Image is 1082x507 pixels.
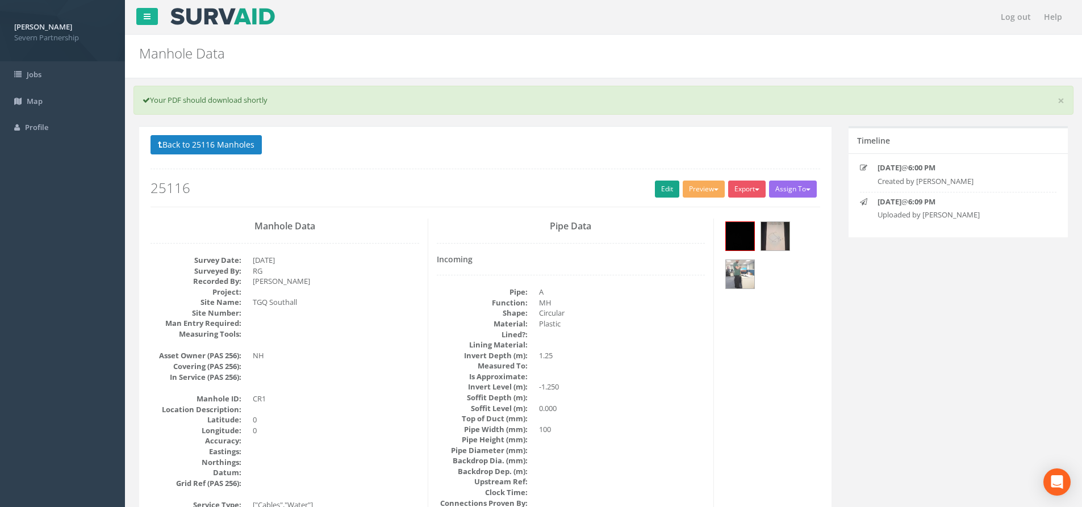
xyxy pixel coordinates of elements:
[437,445,528,456] dt: Pipe Diameter (mm):
[151,329,241,340] dt: Measuring Tools:
[539,319,705,329] dd: Plastic
[437,255,705,263] h4: Incoming
[437,476,528,487] dt: Upstream Ref:
[539,298,705,308] dd: MH
[437,221,705,232] h3: Pipe Data
[151,361,241,372] dt: Covering (PAS 256):
[878,162,901,173] strong: [DATE]
[133,86,1073,115] div: Your PDF should download shortly
[539,382,705,392] dd: -1.250
[151,478,241,489] dt: Grid Ref (PAS 256):
[726,222,754,250] img: 9d3207f4-43ea-30db-be28-1a80880dc772_4bab69ae-60bc-2971-4068-c9d2f4cac511_thumb.jpg
[908,196,935,207] strong: 6:09 PM
[151,266,241,276] dt: Surveyed By:
[151,318,241,329] dt: Man Entry Required:
[437,371,528,382] dt: Is Approximate:
[14,19,111,43] a: [PERSON_NAME] Severn Partnership
[437,424,528,435] dt: Pipe Width (mm):
[437,287,528,298] dt: Pipe:
[437,319,528,329] dt: Material:
[728,181,766,198] button: Export
[25,122,48,132] span: Profile
[253,414,419,425] dd: 0
[437,392,528,403] dt: Soffit Depth (m):
[437,434,528,445] dt: Pipe Height (mm):
[253,276,419,287] dd: [PERSON_NAME]
[655,181,679,198] a: Edit
[539,308,705,319] dd: Circular
[151,287,241,298] dt: Project:
[151,255,241,266] dt: Survey Date:
[253,266,419,276] dd: RG
[908,162,935,173] strong: 6:00 PM
[151,425,241,436] dt: Longitude:
[27,96,43,106] span: Map
[726,260,754,288] img: 9d3207f4-43ea-30db-be28-1a80880dc772_c6b0b654-e14d-dd87-0efe-2b41e767988b_thumb.jpg
[539,287,705,298] dd: A
[14,32,111,43] span: Severn Partnership
[151,350,241,361] dt: Asset Owner (PAS 256):
[253,425,419,436] dd: 0
[253,297,419,308] dd: TGQ Southall
[437,382,528,392] dt: Invert Level (m):
[878,176,1039,187] p: Created by [PERSON_NAME]
[151,372,241,383] dt: In Service (PAS 256):
[683,181,725,198] button: Preview
[437,413,528,424] dt: Top of Duct (mm):
[761,222,789,250] img: 9d3207f4-43ea-30db-be28-1a80880dc772_fb534dea-5d40-15df-11c4-1944f827e15d_thumb.jpg
[151,393,241,404] dt: Manhole ID:
[27,69,41,79] span: Jobs
[437,308,528,319] dt: Shape:
[151,446,241,457] dt: Eastings:
[437,298,528,308] dt: Function:
[878,196,1039,207] p: @
[1058,95,1064,107] a: ×
[1043,468,1071,496] div: Open Intercom Messenger
[878,196,901,207] strong: [DATE]
[151,308,241,319] dt: Site Number:
[139,46,910,61] h2: Manhole Data
[151,414,241,425] dt: Latitude:
[437,403,528,414] dt: Soffit Level (m):
[878,162,1039,173] p: @
[151,297,241,308] dt: Site Name:
[539,424,705,435] dd: 100
[437,340,528,350] dt: Lining Material:
[878,209,1039,220] p: Uploaded by [PERSON_NAME]
[437,455,528,466] dt: Backdrop Dia. (mm):
[437,350,528,361] dt: Invert Depth (m):
[769,181,817,198] button: Assign To
[151,435,241,446] dt: Accuracy:
[151,181,820,195] h2: 25116
[253,255,419,266] dd: [DATE]
[151,135,262,154] button: Back to 25116 Manholes
[539,350,705,361] dd: 1.25
[253,350,419,361] dd: NH
[253,393,419,404] dd: CR1
[151,457,241,468] dt: Northings:
[857,136,890,145] h5: Timeline
[151,221,419,232] h3: Manhole Data
[151,404,241,415] dt: Location Description:
[539,403,705,414] dd: 0.000
[437,487,528,498] dt: Clock Time:
[437,329,528,340] dt: Lined?:
[151,467,241,478] dt: Datum:
[151,276,241,287] dt: Recorded By:
[14,22,72,32] strong: [PERSON_NAME]
[437,361,528,371] dt: Measured To:
[437,466,528,477] dt: Backdrop Dep. (m):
